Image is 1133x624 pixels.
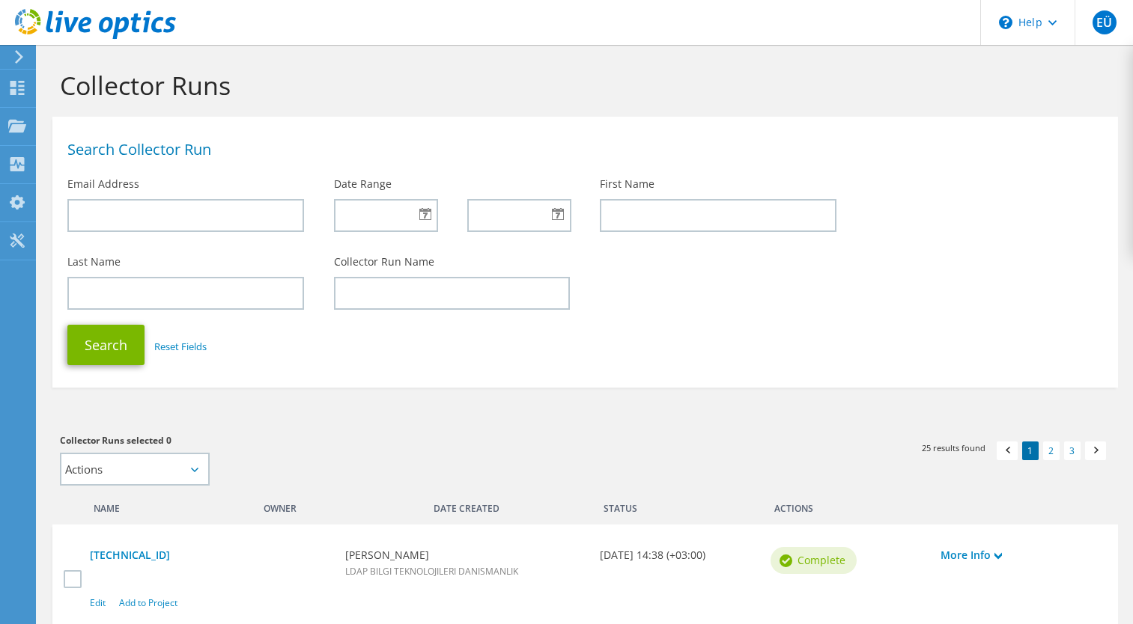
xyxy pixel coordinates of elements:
span: Complete [798,552,845,569]
span: LDAP BILGI TEKNOLOJILERI DANISMANLIK [345,565,518,578]
a: Reset Fields [154,340,207,353]
span: 25 results found [922,441,985,454]
label: Date Range [334,177,392,192]
svg: \n [999,16,1012,29]
div: Owner [252,493,422,517]
div: Status [592,493,678,517]
b: [PERSON_NAME] [345,547,586,563]
span: EÜ [1093,10,1117,34]
h3: Collector Runs selected 0 [60,432,570,449]
button: Search [67,325,145,365]
a: More Info [941,547,1096,563]
a: 1 [1022,441,1039,460]
a: 2 [1043,441,1060,460]
div: Date Created [422,493,592,517]
div: Name [82,493,252,517]
a: Edit [90,596,106,609]
div: Actions [763,493,1103,517]
h1: Collector Runs [60,70,1103,101]
b: [DATE] 14:38 (+03:00) [600,547,755,563]
a: [TECHNICAL_ID] [90,547,330,563]
label: Last Name [67,254,121,269]
h1: Search Collector Run [67,142,1096,157]
label: Collector Run Name [334,254,434,269]
label: Email Address [67,177,139,192]
label: First Name [600,177,654,192]
a: 3 [1064,441,1081,460]
a: Add to Project [119,596,177,609]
